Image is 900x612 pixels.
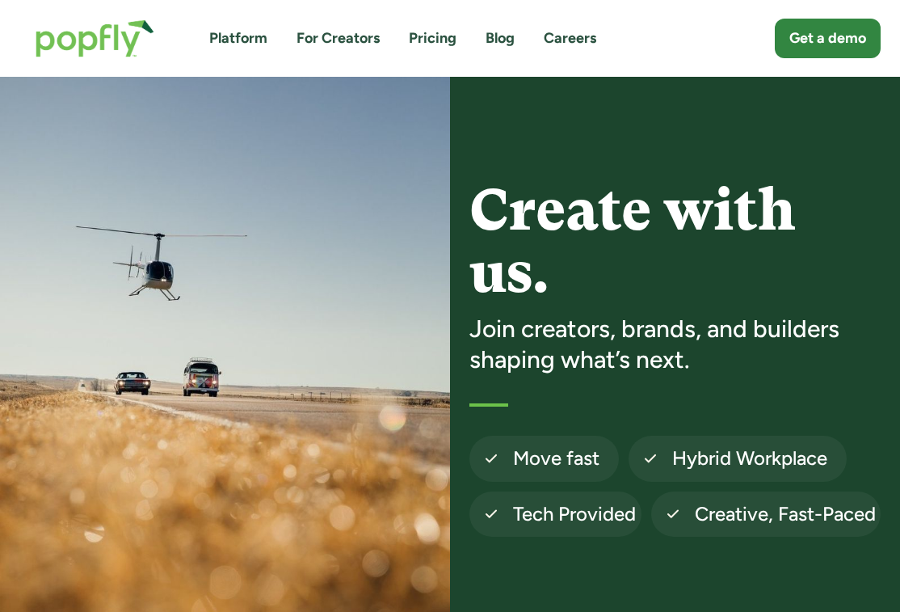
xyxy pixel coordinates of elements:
[209,28,267,49] a: Platform
[19,3,170,74] a: home
[469,179,881,304] h1: Create with us.
[486,28,515,49] a: Blog
[469,314,881,374] h3: Join creators, brands, and builders shaping what’s next.
[513,445,599,471] h4: Move fast
[513,501,636,527] h4: Tech Provided
[695,501,876,527] h4: Creative, Fast-Paced
[296,28,380,49] a: For Creators
[544,28,596,49] a: Careers
[789,28,866,49] div: Get a demo
[775,19,881,58] a: Get a demo
[409,28,456,49] a: Pricing
[672,445,827,471] h4: Hybrid Workplace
